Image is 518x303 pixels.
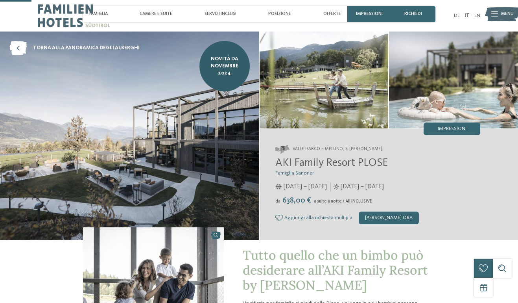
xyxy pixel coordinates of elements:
span: Famiglia Sanoner [275,171,314,176]
span: Menu [501,11,514,17]
span: Tutto quello che un bimbo può desiderare all’AKI Family Resort by [PERSON_NAME] [243,247,428,294]
a: DE [454,13,460,18]
a: IT [465,13,470,18]
img: AKI: tutto quello che un bimbo può desiderare [389,32,518,128]
span: Valle Isarco – Meluno, S. [PERSON_NAME] [293,146,382,152]
span: da [275,199,280,204]
img: AKI: tutto quello che un bimbo può desiderare [260,32,389,128]
span: a suite a notte / All INCLUSIVE [314,199,372,204]
span: NOVITÀ da novembre 2024 [204,56,245,77]
span: [DATE] – [DATE] [341,182,384,191]
i: Orari d'apertura inverno [275,184,282,190]
a: torna alla panoramica degli alberghi [9,41,140,55]
span: torna alla panoramica degli alberghi [33,45,140,52]
span: AKI Family Resort PLOSE [275,158,388,169]
span: Aggiungi alla richiesta multipla [284,215,352,221]
i: Orari d'apertura estate [334,184,339,190]
span: [DATE] – [DATE] [284,182,327,191]
div: [PERSON_NAME] ora [359,212,419,224]
span: Impressioni [438,126,466,132]
span: 638,00 € [281,197,313,204]
a: EN [474,13,480,18]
